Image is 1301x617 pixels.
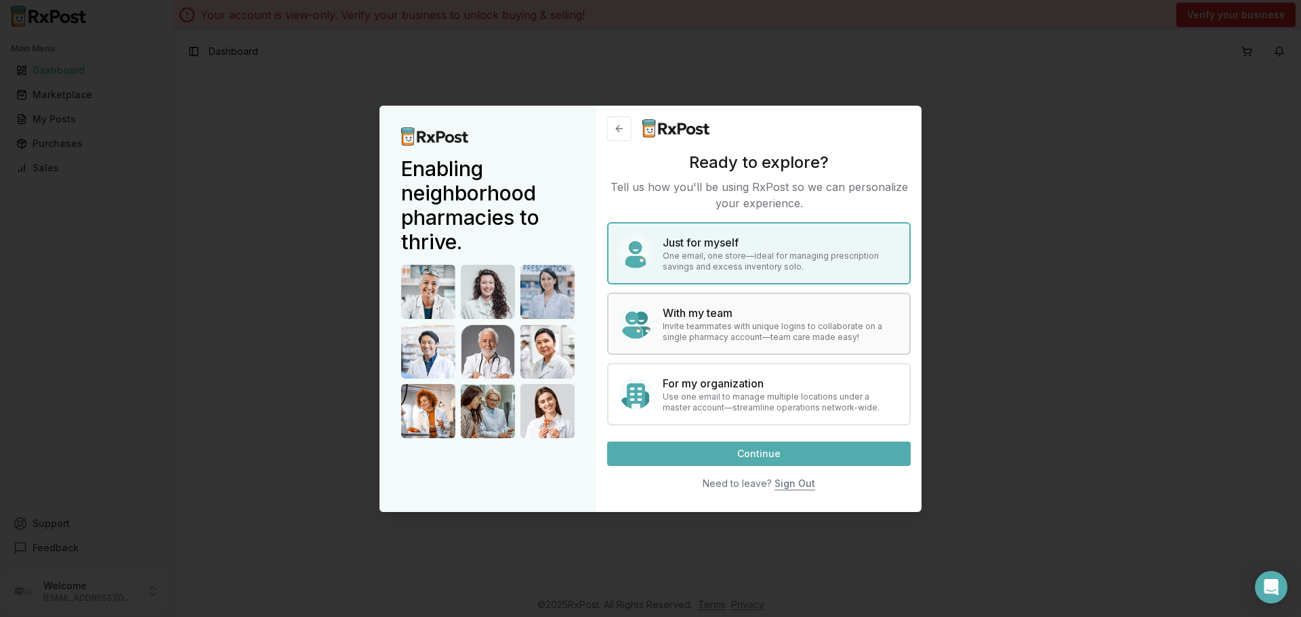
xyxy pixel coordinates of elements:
[401,156,575,254] h2: Enabling neighborhood pharmacies to thrive.
[520,324,575,379] img: Doctor 6
[607,152,911,173] h3: Ready to explore?
[663,321,899,343] p: Invite teammates with unique logins to collaborate on a single pharmacy account—team care made easy!
[642,119,710,137] img: RxPost Logo
[401,127,469,146] img: RxPost Logo
[619,377,652,409] img: Organization
[401,265,455,319] img: Doctor 1
[663,391,899,413] p: Use one email to manage multiple locations under a master account—streamline operations network-w...
[775,471,815,496] button: Sign Out
[663,251,899,272] p: One email, one store—ideal for managing prescription savings and excess inventory solo.
[663,305,899,321] h4: With my team
[703,477,772,490] div: Need to leave?
[520,384,575,438] img: Doctor 9
[461,265,515,319] img: Doctor 2
[520,265,575,319] img: Doctor 3
[461,324,515,379] img: Doctor 5
[619,306,652,339] img: Team
[401,384,455,438] img: Doctor 7
[663,234,899,251] h4: Just for myself
[607,179,911,211] p: Tell us how you'll be using RxPost so we can personalize your experience.
[663,375,899,391] h4: For my organization
[607,442,911,466] button: Continue
[461,384,515,438] img: Doctor 8
[401,324,455,379] img: Doctor 4
[619,236,652,268] img: Myself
